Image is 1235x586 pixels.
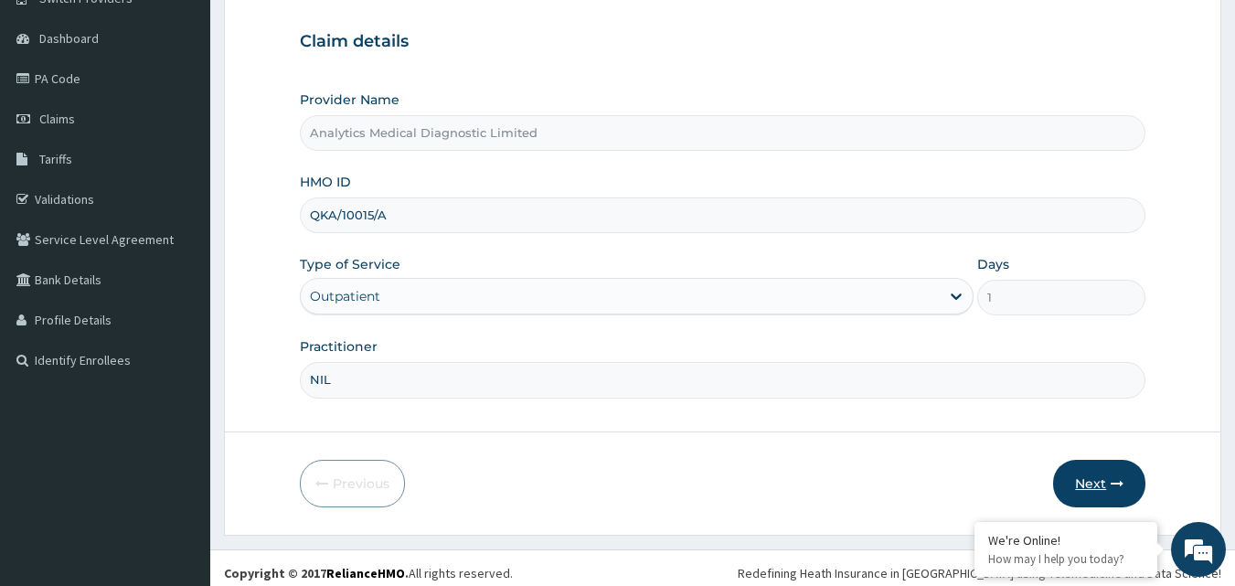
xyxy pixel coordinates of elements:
span: Claims [39,111,75,127]
label: HMO ID [300,173,351,191]
div: Outpatient [310,287,380,305]
label: Days [977,255,1009,273]
label: Provider Name [300,91,399,109]
label: Practitioner [300,337,378,356]
h3: Claim details [300,32,1146,52]
a: RelianceHMO [326,565,405,581]
span: Dashboard [39,30,99,47]
span: Tariffs [39,151,72,167]
label: Type of Service [300,255,400,273]
textarea: Type your message and hit 'Enter' [9,391,348,455]
div: Minimize live chat window [300,9,344,53]
div: Redefining Heath Insurance in [GEOGRAPHIC_DATA] using Telemedicine and Data Science! [738,564,1221,582]
div: We're Online! [988,532,1144,549]
div: Chat with us now [95,102,307,126]
button: Previous [300,460,405,507]
input: Enter Name [300,362,1146,398]
strong: Copyright © 2017 . [224,565,409,581]
p: How may I help you today? [988,551,1144,567]
button: Next [1053,460,1145,507]
img: d_794563401_company_1708531726252_794563401 [34,91,74,137]
input: Enter HMO ID [300,197,1146,233]
span: We're online! [106,176,252,361]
